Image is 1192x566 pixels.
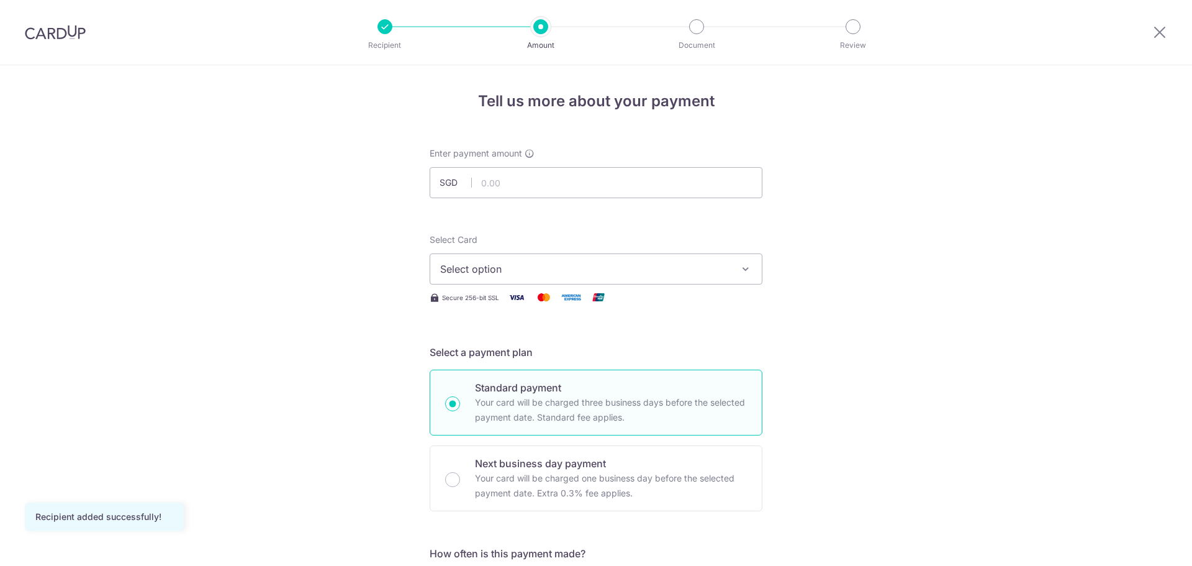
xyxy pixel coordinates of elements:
[651,39,743,52] p: Document
[1113,529,1180,560] iframe: Opens a widget where you can find more information
[440,262,729,276] span: Select option
[440,176,472,189] span: SGD
[504,290,529,305] img: Visa
[495,39,587,52] p: Amount
[442,293,499,303] span: Secure 256-bit SSL
[531,290,556,305] img: Mastercard
[586,290,611,305] img: Union Pay
[475,380,747,395] p: Standard payment
[339,39,431,52] p: Recipient
[475,456,747,471] p: Next business day payment
[25,25,86,40] img: CardUp
[807,39,899,52] p: Review
[430,167,762,198] input: 0.00
[475,395,747,425] p: Your card will be charged three business days before the selected payment date. Standard fee appl...
[430,345,762,360] h5: Select a payment plan
[430,546,762,561] h5: How often is this payment made?
[430,253,762,285] button: Select option
[35,511,173,523] div: Recipient added successfully!
[475,471,747,501] p: Your card will be charged one business day before the selected payment date. Extra 0.3% fee applies.
[430,147,522,160] span: Enter payment amount
[430,234,477,245] span: translation missing: en.payables.payment_networks.credit_card.summary.labels.select_card
[559,290,584,305] img: American Express
[430,90,762,112] h4: Tell us more about your payment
